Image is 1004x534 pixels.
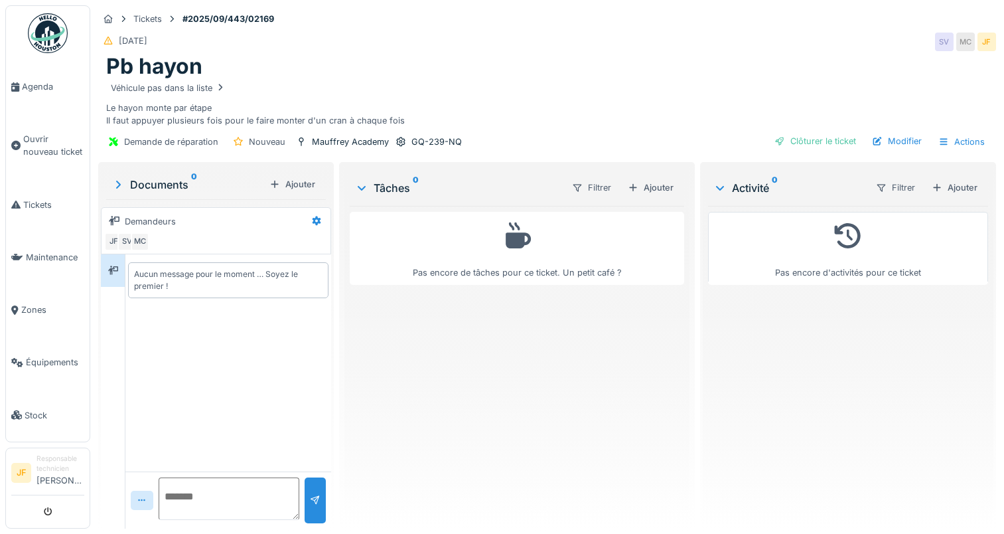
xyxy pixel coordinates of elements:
[6,179,90,231] a: Tickets
[22,80,84,93] span: Agenda
[977,33,996,51] div: JF
[772,180,778,196] sup: 0
[6,231,90,284] a: Maintenance
[25,409,84,422] span: Stock
[21,304,84,316] span: Zones
[26,356,84,369] span: Équipements
[713,180,865,196] div: Activité
[717,218,979,280] div: Pas encore d'activités pour ce ticket
[926,179,983,197] div: Ajouter
[622,179,679,197] div: Ajouter
[355,180,561,196] div: Tâches
[36,454,84,492] li: [PERSON_NAME]
[932,132,991,151] div: Actions
[413,180,419,196] sup: 0
[769,132,861,150] div: Clôturer le ticket
[566,178,617,197] div: Filtrer
[191,177,197,193] sup: 0
[106,80,988,128] div: Le hayon monte par étape Il faut appuyer plusieurs fois pour le faire monter d'un cran à chaque fois
[23,199,84,211] span: Tickets
[133,13,162,25] div: Tickets
[106,54,202,79] h1: Pb hayon
[11,463,31,483] li: JF
[264,175,321,193] div: Ajouter
[956,33,975,51] div: MC
[26,251,84,264] span: Maintenance
[6,60,90,113] a: Agenda
[6,389,90,442] a: Stock
[411,135,462,148] div: GQ-239-NQ
[177,13,279,25] strong: #2025/09/443/02169
[119,35,147,47] div: [DATE]
[28,13,68,53] img: Badge_color-CXgf-gQk.svg
[124,135,218,148] div: Demande de réparation
[36,454,84,474] div: Responsable technicien
[6,336,90,389] a: Équipements
[134,268,323,292] div: Aucun message pour le moment … Soyez le premier !
[23,133,84,158] span: Ouvrir nouveau ticket
[117,232,136,251] div: SV
[11,454,84,495] a: JF Responsable technicien[PERSON_NAME]
[867,132,927,150] div: Modifier
[104,232,123,251] div: JF
[358,218,676,280] div: Pas encore de tâches pour ce ticket. Un petit café ?
[312,135,389,148] div: Mauffrey Academy
[249,135,285,148] div: Nouveau
[870,178,921,197] div: Filtrer
[111,82,226,94] div: Véhicule pas dans la liste
[6,284,90,336] a: Zones
[6,113,90,178] a: Ouvrir nouveau ticket
[131,232,149,251] div: MC
[125,215,176,228] div: Demandeurs
[935,33,954,51] div: SV
[111,177,264,193] div: Documents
